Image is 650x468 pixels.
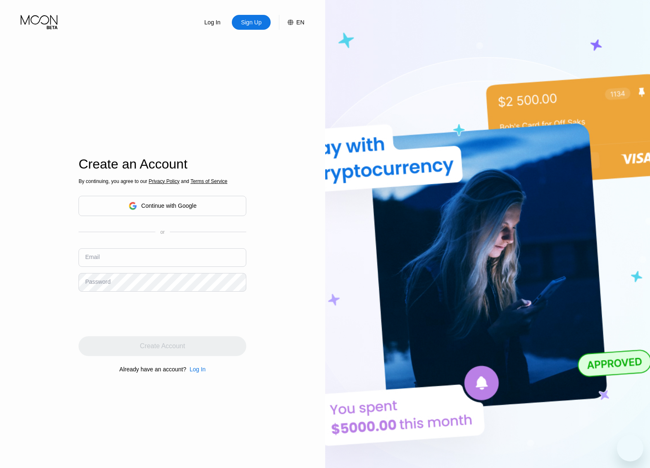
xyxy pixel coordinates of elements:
span: Terms of Service [190,178,227,184]
div: Password [85,278,110,285]
div: Email [85,254,100,260]
div: Log In [193,15,232,30]
div: Sign Up [240,18,262,26]
div: Continue with Google [141,202,197,209]
span: Privacy Policy [149,178,180,184]
div: Already have an account? [119,366,186,373]
div: Continue with Google [79,196,246,216]
div: By continuing, you agree to our [79,178,246,184]
div: Log In [204,18,221,26]
div: Log In [190,366,206,373]
div: or [160,229,165,235]
iframe: Button to launch messaging window [617,435,643,461]
div: EN [296,19,304,26]
span: and [179,178,190,184]
div: EN [279,15,304,30]
div: Log In [186,366,206,373]
div: Sign Up [232,15,271,30]
iframe: reCAPTCHA [79,298,204,330]
div: Create an Account [79,157,246,172]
